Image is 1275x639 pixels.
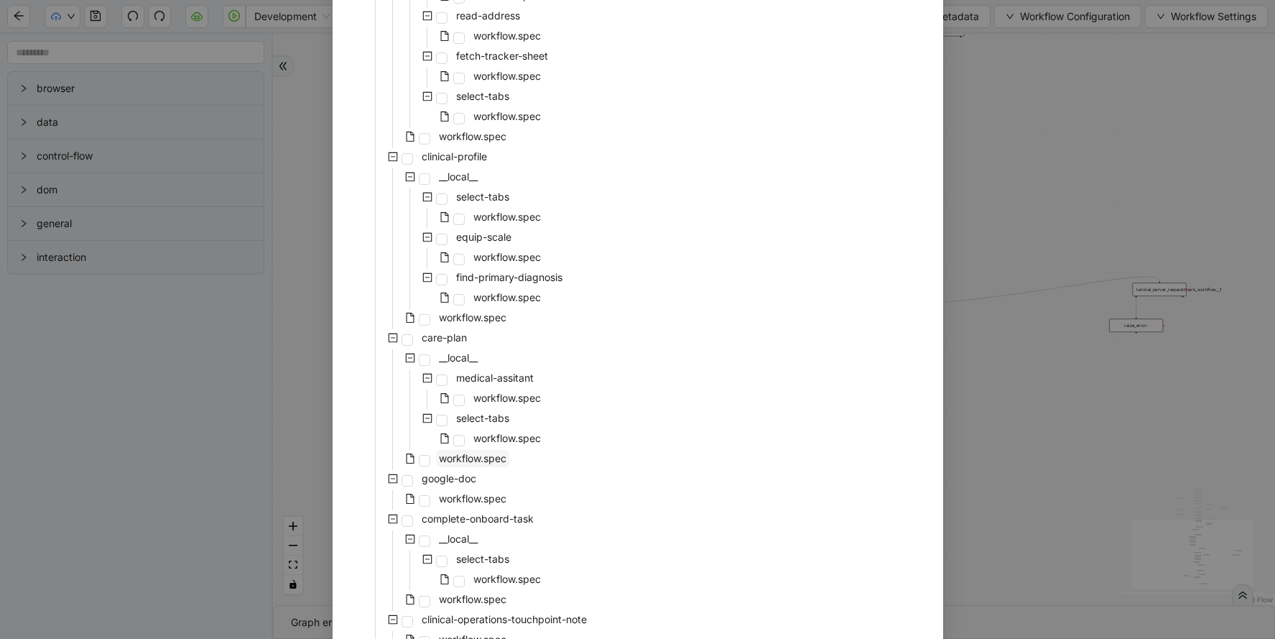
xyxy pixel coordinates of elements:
[473,70,541,82] span: workflow.spec
[453,410,512,427] span: select-tabs
[456,50,548,62] span: fetch-tracker-sheet
[422,613,587,625] span: clinical-operations-touchpoint-note
[473,211,541,223] span: workflow.spec
[405,132,415,142] span: file
[456,553,509,565] span: select-tabs
[422,232,432,242] span: minus-square
[439,452,506,464] span: workflow.spec
[440,433,450,443] span: file
[440,111,450,121] span: file
[473,573,541,585] span: workflow.spec
[405,353,415,363] span: minus-square
[439,170,478,183] span: __local__
[388,152,398,162] span: minus-square
[470,430,544,447] span: workflow.spec
[439,492,506,505] span: workflow.spec
[453,369,537,387] span: medical-assitant
[470,68,544,85] span: workflow.spec
[473,29,541,42] span: workflow.spec
[453,88,512,105] span: select-tabs
[436,591,509,608] span: workflow.spec
[470,108,544,125] span: workflow.spec
[473,392,541,404] span: workflow.spec
[422,192,432,202] span: minus-square
[388,615,398,625] span: minus-square
[422,413,432,423] span: minus-square
[440,574,450,584] span: file
[422,331,467,344] span: care-plan
[456,9,520,22] span: read-address
[440,71,450,81] span: file
[436,128,509,145] span: workflow.spec
[422,472,476,484] span: google-doc
[439,593,506,605] span: workflow.spec
[422,51,432,61] span: minus-square
[388,474,398,484] span: minus-square
[419,148,490,165] span: clinical-profile
[419,611,590,628] span: clinical-operations-touchpoint-note
[422,554,432,564] span: minus-square
[453,47,551,65] span: fetch-tracker-sheet
[436,530,481,548] span: __local__
[422,272,432,282] span: minus-square
[440,252,450,262] span: file
[473,432,541,444] span: workflow.spec
[422,373,432,383] span: minus-square
[440,31,450,41] span: file
[470,390,544,407] span: workflow.spec
[419,510,537,528] span: complete-onboard-task
[453,551,512,568] span: select-tabs
[473,251,541,263] span: workflow.spec
[440,393,450,403] span: file
[436,490,509,507] span: workflow.spec
[456,231,511,243] span: equip-scale
[405,494,415,504] span: file
[456,190,509,203] span: select-tabs
[453,188,512,206] span: select-tabs
[422,512,534,525] span: complete-onboard-task
[388,514,398,524] span: minus-square
[405,534,415,544] span: minus-square
[473,291,541,303] span: workflow.spec
[440,293,450,303] span: file
[436,168,481,185] span: __local__
[470,571,544,588] span: workflow.spec
[470,249,544,266] span: workflow.spec
[405,594,415,604] span: file
[453,7,523,24] span: read-address
[456,90,509,102] span: select-tabs
[439,311,506,323] span: workflow.spec
[419,470,479,487] span: google-doc
[419,329,470,346] span: care-plan
[439,130,506,142] span: workflow.spec
[440,212,450,222] span: file
[456,412,509,424] span: select-tabs
[405,313,415,323] span: file
[405,454,415,464] span: file
[405,172,415,182] span: minus-square
[453,229,514,246] span: equip-scale
[436,349,481,367] span: __local__
[470,208,544,226] span: workflow.spec
[422,150,487,162] span: clinical-profile
[453,269,565,286] span: find-primary-diagnosis
[388,333,398,343] span: minus-square
[422,91,432,101] span: minus-square
[439,351,478,364] span: __local__
[470,27,544,45] span: workflow.spec
[436,450,509,467] span: workflow.spec
[456,271,562,283] span: find-primary-diagnosis
[439,533,478,545] span: __local__
[470,289,544,306] span: workflow.spec
[456,372,534,384] span: medical-assitant
[473,110,541,122] span: workflow.spec
[422,11,432,21] span: minus-square
[436,309,509,326] span: workflow.spec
